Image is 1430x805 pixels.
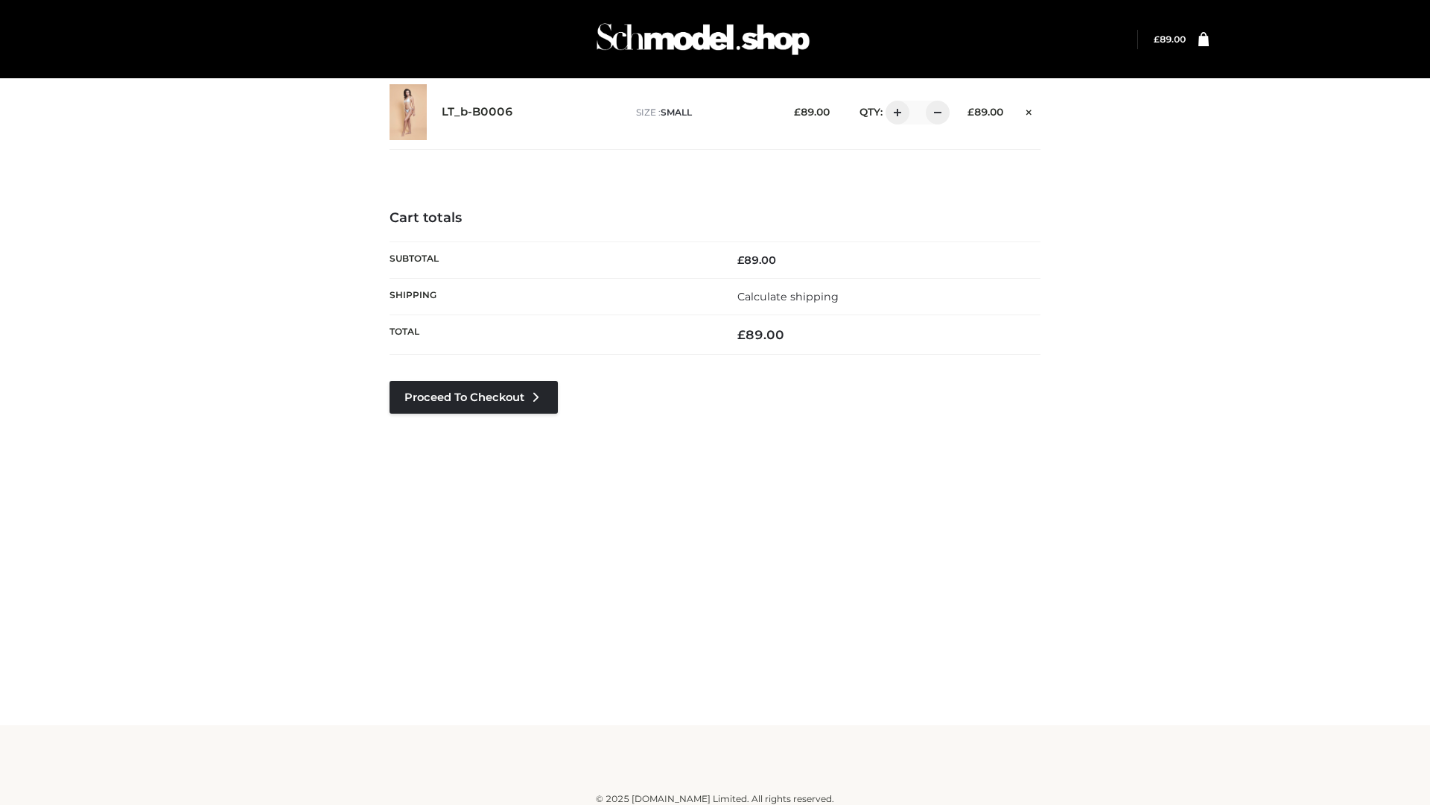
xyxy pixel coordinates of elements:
span: £ [1154,34,1160,45]
span: £ [794,106,801,118]
a: Remove this item [1018,101,1040,120]
span: £ [967,106,974,118]
bdi: 89.00 [967,106,1003,118]
th: Shipping [390,278,715,315]
bdi: 89.00 [737,253,776,267]
bdi: 89.00 [1154,34,1186,45]
bdi: 89.00 [794,106,830,118]
div: QTY: [845,101,944,124]
th: Total [390,315,715,355]
a: Calculate shipping [737,290,839,303]
a: Proceed to Checkout [390,381,558,414]
span: £ [737,253,744,267]
p: size : [636,106,771,119]
a: LT_b-B0006 [442,105,513,119]
th: Subtotal [390,241,715,278]
bdi: 89.00 [737,327,784,342]
img: Schmodel Admin 964 [591,10,815,69]
span: £ [737,327,746,342]
a: £89.00 [1154,34,1186,45]
h4: Cart totals [390,210,1040,227]
span: SMALL [661,107,692,118]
